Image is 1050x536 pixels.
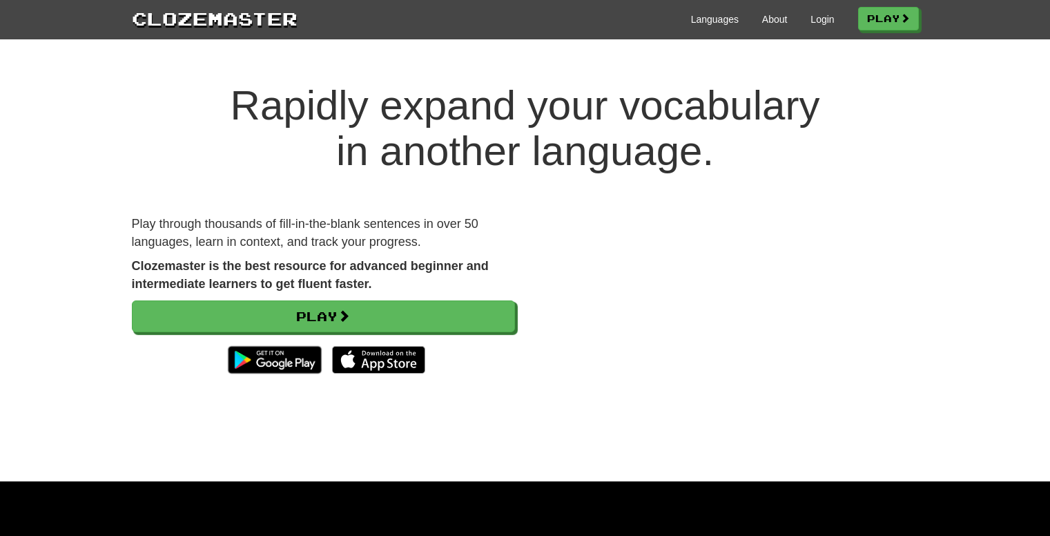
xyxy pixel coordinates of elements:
strong: Clozemaster is the best resource for advanced beginner and intermediate learners to get fluent fa... [132,259,489,291]
a: Login [810,12,834,26]
img: Download_on_the_App_Store_Badge_US-UK_135x40-25178aeef6eb6b83b96f5f2d004eda3bffbb37122de64afbaef7... [332,346,425,374]
a: About [762,12,788,26]
p: Play through thousands of fill-in-the-blank sentences in over 50 languages, learn in context, and... [132,216,515,251]
img: Get it on Google Play [221,339,328,381]
a: Clozemaster [132,6,298,31]
a: Play [858,7,919,30]
a: Languages [691,12,739,26]
a: Play [132,300,515,332]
